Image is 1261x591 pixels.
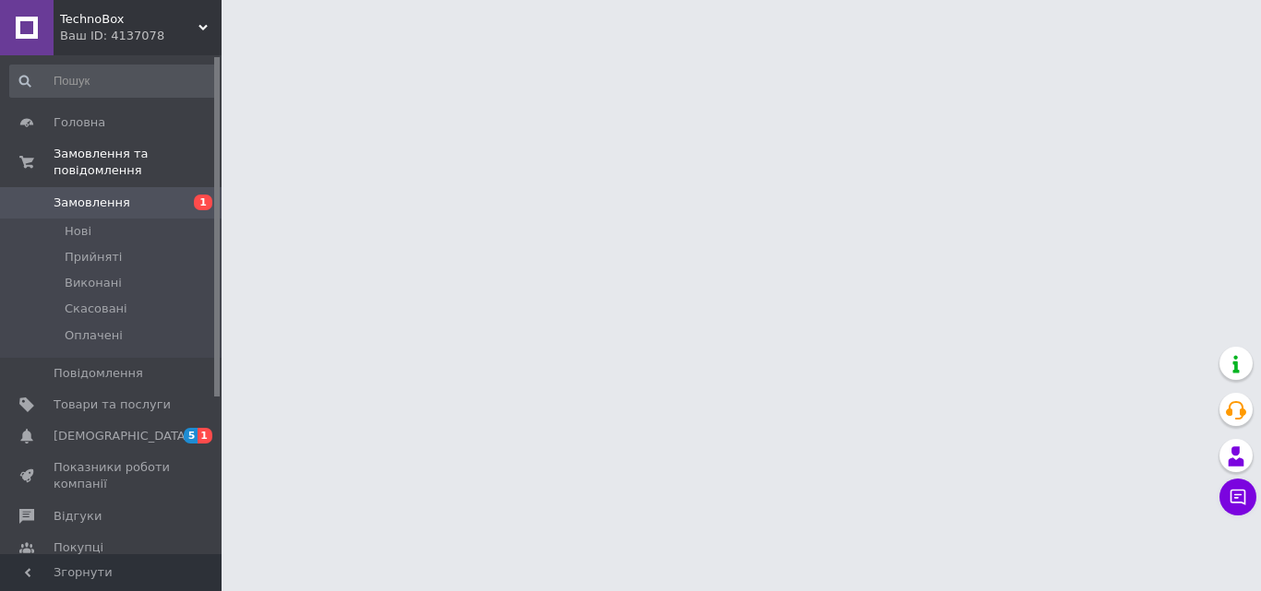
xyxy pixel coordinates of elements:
[54,146,222,179] span: Замовлення та повідомлення
[65,275,122,291] span: Виконані
[184,428,198,443] span: 5
[54,508,102,525] span: Відгуки
[54,195,130,211] span: Замовлення
[54,114,105,131] span: Головна
[54,365,143,382] span: Повідомлення
[54,396,171,413] span: Товари та послуги
[65,327,123,344] span: Оплачені
[60,28,222,44] div: Ваш ID: 4137078
[194,195,212,210] span: 1
[60,11,198,28] span: TechnoBox
[198,428,212,443] span: 1
[1219,479,1256,515] button: Чат з покупцем
[54,428,190,444] span: [DEMOGRAPHIC_DATA]
[65,301,127,317] span: Скасовані
[65,249,122,266] span: Прийняті
[9,65,218,98] input: Пошук
[54,539,103,556] span: Покупці
[65,223,91,240] span: Нові
[54,459,171,492] span: Показники роботи компанії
